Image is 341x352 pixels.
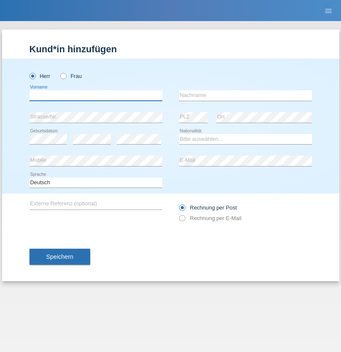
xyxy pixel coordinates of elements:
span: Speichern [46,253,73,260]
a: menu [320,8,337,13]
label: Rechnung per E-Mail [179,215,242,221]
h1: Kund*in hinzufügen [30,44,312,54]
input: Rechnung per E-Mail [179,215,185,226]
label: Rechnung per Post [179,204,237,211]
label: Herr [30,73,51,79]
input: Frau [60,73,66,78]
label: Frau [60,73,82,79]
i: menu [324,7,333,15]
button: Speichern [30,249,90,265]
input: Rechnung per Post [179,204,185,215]
input: Herr [30,73,35,78]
